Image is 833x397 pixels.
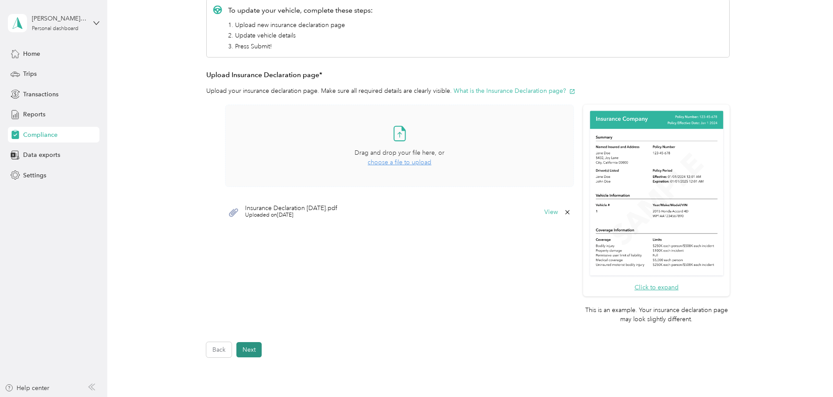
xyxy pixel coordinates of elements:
[228,5,373,16] p: To update your vehicle, complete these steps:
[355,149,444,156] span: Drag and drop your file here, or
[454,86,575,95] button: What is the Insurance Declaration page?
[5,383,49,393] button: Help center
[245,205,337,211] span: Insurance Declaration [DATE].pdf
[23,49,40,58] span: Home
[784,348,833,397] iframe: Everlance-gr Chat Button Frame
[206,70,730,81] h3: Upload Insurance Declaration page*
[23,150,60,159] span: Data exports
[206,86,730,95] p: Upload your insurance declaration page. Make sure all required details are clearly visible.
[228,42,373,51] li: 3. Press Submit!
[583,305,730,324] p: This is an example. Your insurance declaration page may look slightly different.
[206,342,232,357] button: Back
[635,283,679,292] button: Click to expand
[245,211,337,219] span: Uploaded on [DATE]
[32,26,79,31] div: Personal dashboard
[228,20,373,30] li: 1. Upload new insurance declaration page
[23,90,58,99] span: Transactions
[23,130,58,139] span: Compliance
[228,31,373,40] li: 2. Update vehicle details
[368,159,431,166] span: choose a file to upload
[544,209,558,215] button: View
[23,171,46,180] span: Settings
[32,14,86,23] div: [PERSON_NAME] [PERSON_NAME]
[23,110,45,119] span: Reports
[23,69,37,78] span: Trips
[588,109,725,278] img: Sample insurance declaration
[225,105,574,187] span: Drag and drop your file here, orchoose a file to upload
[236,342,262,357] button: Next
